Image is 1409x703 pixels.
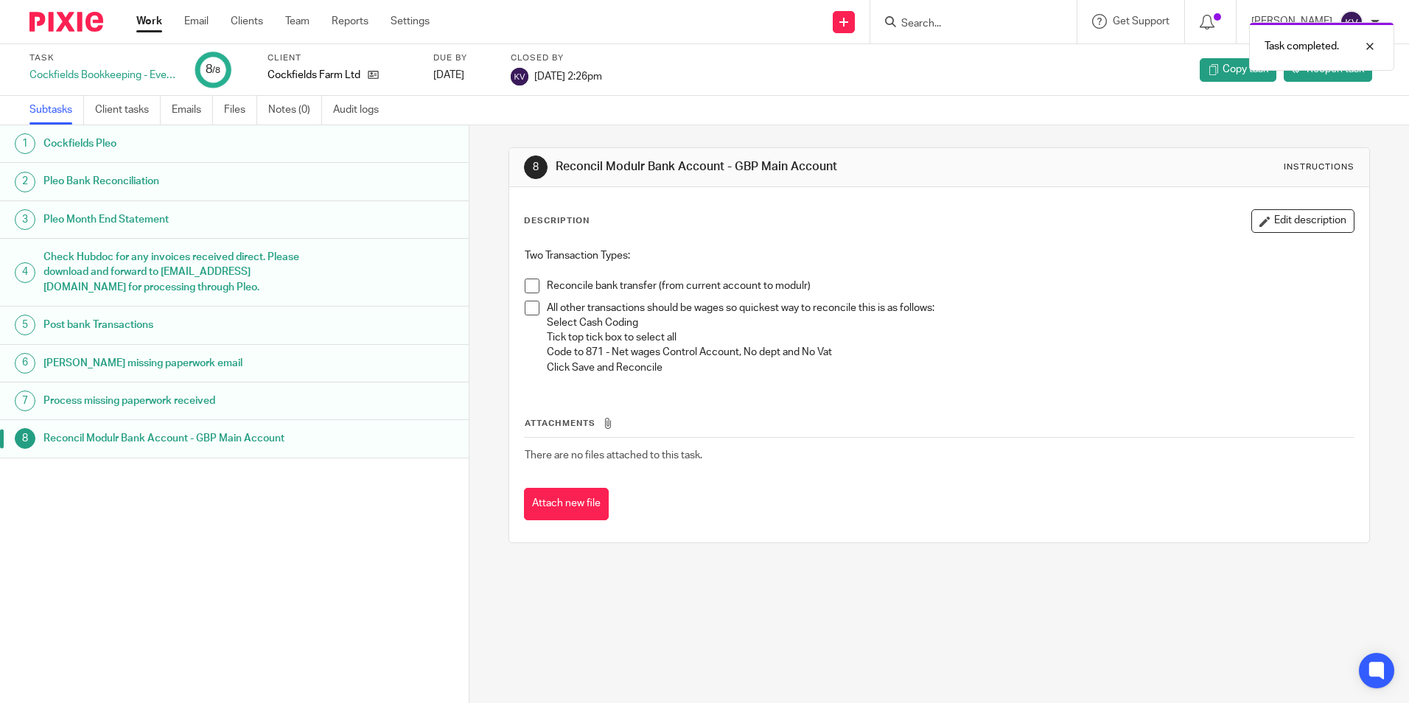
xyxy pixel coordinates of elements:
div: Cockfields Bookkeeping - Every [DATE] [29,68,177,83]
label: Due by [433,52,492,64]
p: Reconcile bank transfer (from current account to modulr) [547,279,1353,293]
a: Files [224,96,257,125]
h1: Process missing paperwork received [43,390,318,412]
img: svg%3E [511,68,528,85]
p: Cockfields Farm Ltd [268,68,360,83]
p: Tick top tick box to select all [547,330,1353,345]
small: /8 [212,66,220,74]
h1: Cockfields Pleo [43,133,318,155]
a: Team [285,14,310,29]
h1: Reconcil Modulr Bank Account - GBP Main Account [556,159,971,175]
div: 8 [206,61,220,78]
div: 8 [15,428,35,449]
h1: Pleo Month End Statement [43,209,318,231]
div: [DATE] [433,68,492,83]
div: 4 [15,262,35,283]
h1: Post bank Transactions [43,314,318,336]
a: Clients [231,14,263,29]
p: Select Cash Coding [547,315,1353,330]
button: Attach new file [524,488,609,521]
p: Code to 871 - Net wages Control Account, No dept and No Vat [547,345,1353,360]
p: Click Save and Reconcile [547,360,1353,375]
h1: [PERSON_NAME] missing paperwork email [43,352,318,374]
label: Task [29,52,177,64]
a: Audit logs [333,96,390,125]
img: Pixie [29,12,103,32]
a: Notes (0) [268,96,322,125]
a: Emails [172,96,213,125]
h1: Pleo Bank Reconciliation [43,170,318,192]
span: There are no files attached to this task. [525,450,702,461]
span: [DATE] 2:26pm [534,71,602,81]
a: Email [184,14,209,29]
a: Client tasks [95,96,161,125]
a: Subtasks [29,96,84,125]
div: 2 [15,172,35,192]
h1: Reconcil Modulr Bank Account - GBP Main Account [43,427,318,450]
button: Edit description [1251,209,1354,233]
label: Closed by [511,52,602,64]
a: Work [136,14,162,29]
div: Instructions [1284,161,1354,173]
a: Settings [391,14,430,29]
div: 5 [15,315,35,335]
div: 6 [15,353,35,374]
img: svg%3E [1340,10,1363,34]
div: 8 [524,155,548,179]
div: 1 [15,133,35,154]
p: Description [524,215,590,227]
span: Attachments [525,419,595,427]
label: Client [268,52,415,64]
p: Two Transaction Types: [525,248,1353,263]
a: Reports [332,14,368,29]
div: 3 [15,209,35,230]
div: 7 [15,391,35,411]
p: Task completed. [1265,39,1339,54]
h1: Check Hubdoc for any invoices received direct. Please download and forward to [EMAIL_ADDRESS][DOM... [43,246,318,298]
p: All other transactions should be wages so quickest way to reconcile this is as follows: [547,301,1353,315]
